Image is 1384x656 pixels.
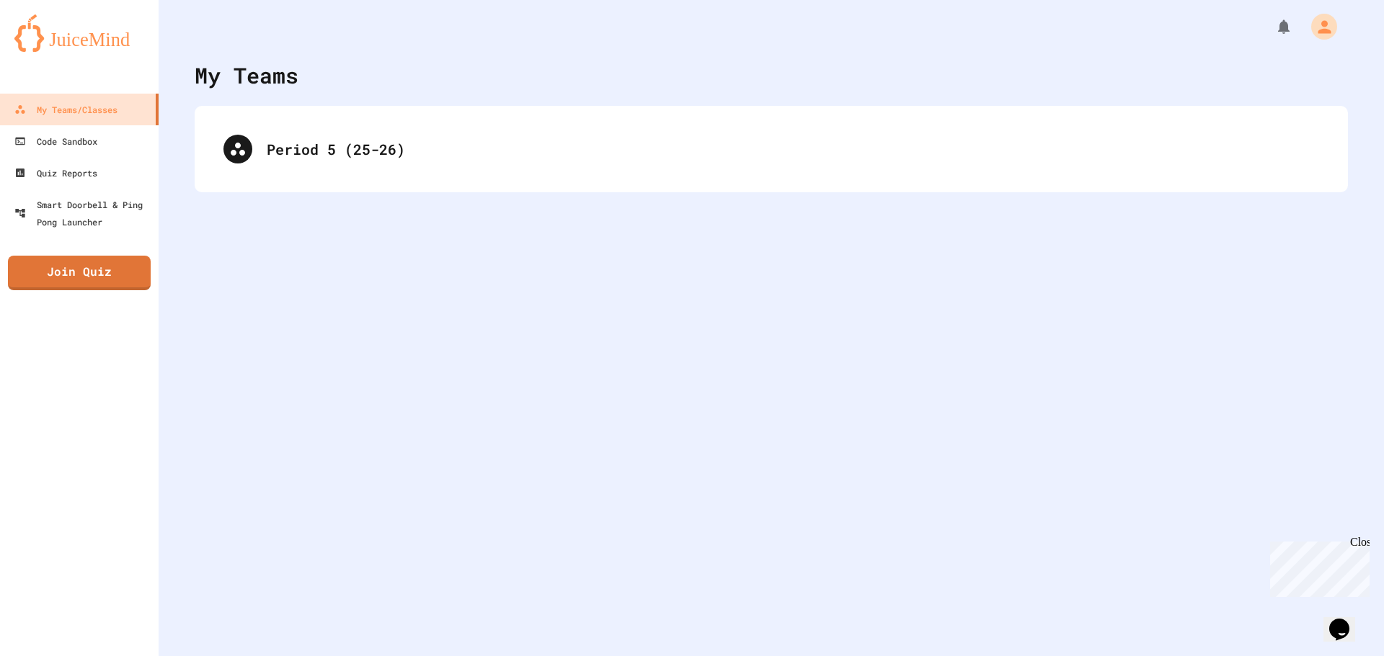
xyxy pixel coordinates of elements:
div: Smart Doorbell & Ping Pong Launcher [14,196,153,230]
div: Quiz Reports [14,164,97,181]
div: My Notifications [1248,14,1296,39]
div: Period 5 (25-26) [267,138,1319,160]
div: My Teams [195,59,298,91]
img: logo-orange.svg [14,14,144,52]
div: Code Sandbox [14,132,97,150]
div: My Teams/Classes [14,101,117,118]
iframe: chat widget [1264,536,1370,597]
div: My Account [1296,10,1341,43]
div: Period 5 (25-26) [209,120,1334,178]
a: Join Quiz [8,256,151,290]
iframe: chat widget [1323,598,1370,642]
div: Chat with us now!Close [6,6,99,91]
